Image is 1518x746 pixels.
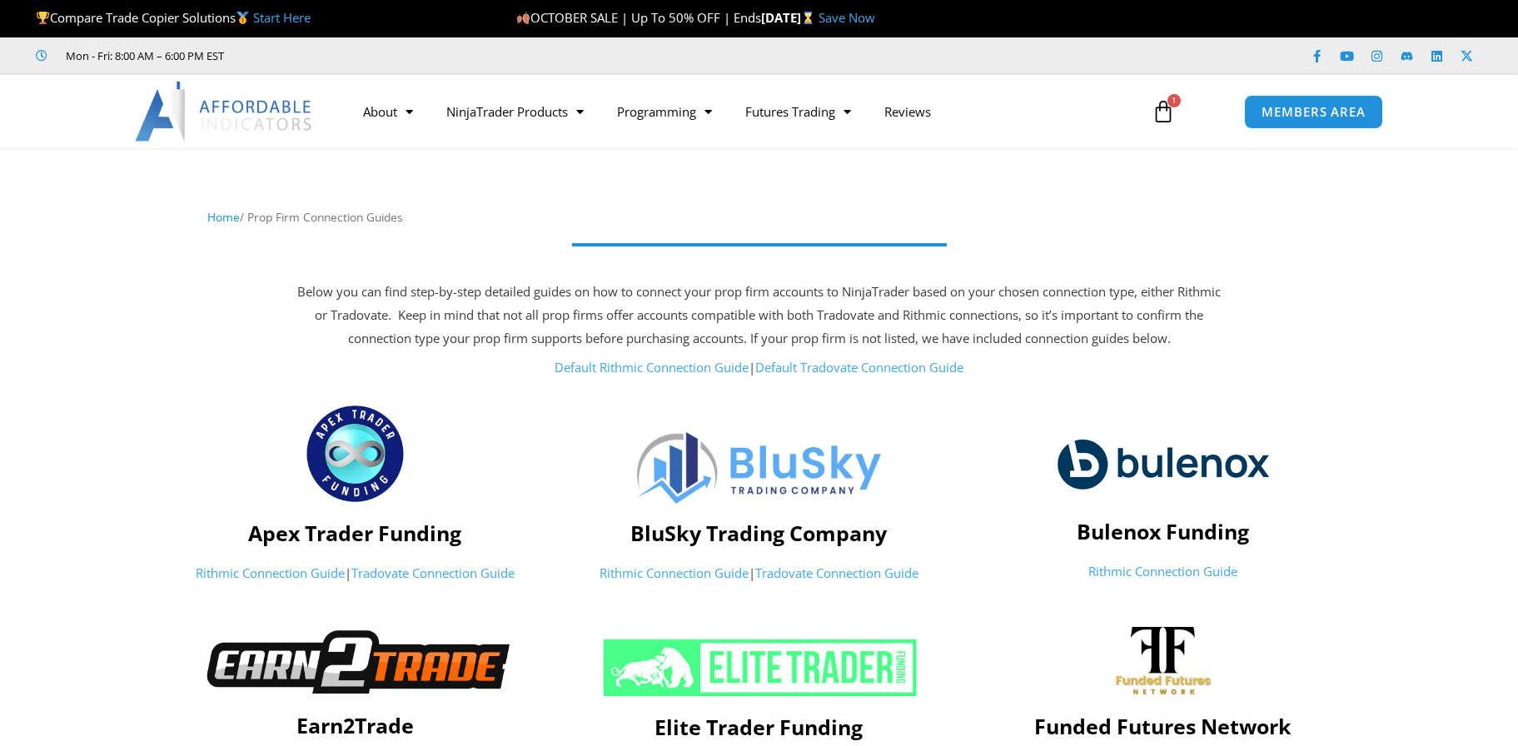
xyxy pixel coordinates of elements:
h4: Earn2Trade [162,713,549,738]
img: Logo | Affordable Indicators – NinjaTrader [637,432,881,504]
a: Programming [600,92,729,131]
a: NinjaTrader Products [430,92,600,131]
span: OCTOBER SALE | Up To 50% OFF | Ends [516,9,761,26]
iframe: Customer reviews powered by Trustpilot [247,47,497,64]
p: Below you can find step-by-step detailed guides on how to connect your prop firm accounts to Ninj... [293,281,1226,351]
img: Earn2TradeNB | Affordable Indicators – NinjaTrader [187,627,524,696]
h4: Apex Trader Funding [162,520,549,545]
a: Home [207,209,240,225]
img: 🥇 [236,12,249,24]
h4: Bulenox Funding [969,519,1356,544]
a: Default Tradovate Connection Guide [755,359,963,375]
a: MEMBERS AREA [1244,95,1383,129]
img: logo-2 | Affordable Indicators – NinjaTrader [1057,425,1270,502]
a: Reviews [868,92,948,131]
img: channels4_profile | Affordable Indicators – NinjaTrader [1115,625,1212,697]
a: About [346,92,430,131]
p: | [162,562,549,585]
span: Compare Trade Copier Solutions [36,9,311,26]
img: LogoAI | Affordable Indicators – NinjaTrader [135,82,314,142]
a: Rithmic Connection Guide [600,564,749,581]
a: Tradovate Connection Guide [755,564,918,581]
img: apex_Logo1 | Affordable Indicators – NinjaTrader [305,403,406,505]
span: 1 [1167,94,1181,107]
a: Rithmic Connection Guide [196,564,345,581]
a: 1 [1127,87,1200,136]
h4: BluSky Trading Company [565,520,953,545]
span: MEMBERS AREA [1262,106,1366,118]
img: ⌛ [802,12,814,24]
a: Tradovate Connection Guide [351,564,515,581]
a: Start Here [253,9,311,26]
img: 🏆 [37,12,49,24]
nav: Breadcrumb [207,206,1311,228]
img: 🍂 [517,12,530,24]
a: Futures Trading [729,92,868,131]
a: Save Now [819,9,875,26]
a: Rithmic Connection Guide [1088,563,1237,579]
h4: Funded Futures Network [969,714,1356,739]
strong: [DATE] [761,9,819,26]
nav: Menu [346,92,1132,131]
h4: Elite Trader Funding [565,714,953,739]
a: Default Rithmic Connection Guide [555,359,749,375]
img: ETF 2024 NeonGrn 1 | Affordable Indicators – NinjaTrader [600,638,918,698]
p: | [565,562,953,585]
span: Mon - Fri: 8:00 AM – 6:00 PM EST [62,46,224,66]
p: | [293,356,1226,380]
